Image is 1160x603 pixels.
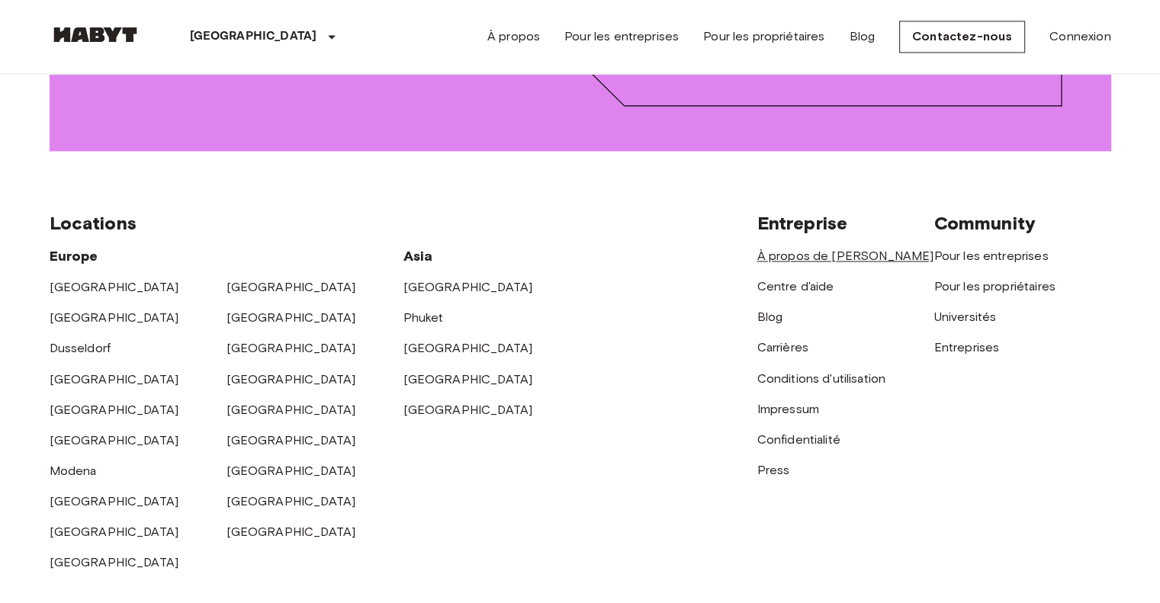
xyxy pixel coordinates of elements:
img: Habyt [50,27,141,42]
a: Universités [934,310,997,324]
a: [GEOGRAPHIC_DATA] [50,280,179,294]
p: [GEOGRAPHIC_DATA] [190,27,317,46]
a: [GEOGRAPHIC_DATA] [403,280,533,294]
a: Pour les propriétaires [934,279,1056,293]
a: Pour les entreprises [564,27,679,46]
span: Europe [50,248,98,265]
a: [GEOGRAPHIC_DATA] [227,310,356,325]
a: [GEOGRAPHIC_DATA] [227,371,356,386]
span: Entreprise [757,212,848,234]
a: Conditions d'utilisation [757,370,886,385]
a: [GEOGRAPHIC_DATA] [227,524,356,538]
span: Community [934,212,1036,234]
a: [GEOGRAPHIC_DATA] [50,402,179,416]
span: Locations [50,212,137,234]
a: Pour les entreprises [934,249,1049,263]
a: Press [757,462,790,476]
a: [GEOGRAPHIC_DATA] [50,371,179,386]
a: [GEOGRAPHIC_DATA] [227,493,356,508]
a: Blog [757,310,783,324]
a: Entreprises [934,340,1000,354]
a: [GEOGRAPHIC_DATA] [227,402,356,416]
a: [GEOGRAPHIC_DATA] [50,493,179,508]
a: [GEOGRAPHIC_DATA] [227,432,356,447]
a: [GEOGRAPHIC_DATA] [50,554,179,569]
a: Pour les propriétaires [703,27,824,46]
a: Impressum [757,401,819,415]
a: Modena [50,463,97,477]
a: [GEOGRAPHIC_DATA] [227,280,356,294]
a: [GEOGRAPHIC_DATA] [50,432,179,447]
a: [GEOGRAPHIC_DATA] [50,524,179,538]
a: Dusseldorf [50,341,111,355]
a: Phuket [403,310,444,325]
a: Connexion [1049,27,1110,46]
a: À propos [487,27,540,46]
a: Centre d'aide [757,279,834,293]
a: [GEOGRAPHIC_DATA] [403,371,533,386]
a: [GEOGRAPHIC_DATA] [403,341,533,355]
a: [GEOGRAPHIC_DATA] [227,341,356,355]
a: Contactez-nous [899,21,1025,53]
a: À propos de [PERSON_NAME] [757,249,934,263]
a: Blog [849,27,875,46]
a: [GEOGRAPHIC_DATA] [403,402,533,416]
a: [GEOGRAPHIC_DATA] [50,310,179,325]
a: Carrières [757,340,808,354]
a: Confidentialité [757,431,840,446]
a: [GEOGRAPHIC_DATA] [227,463,356,477]
span: Asia [403,248,433,265]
